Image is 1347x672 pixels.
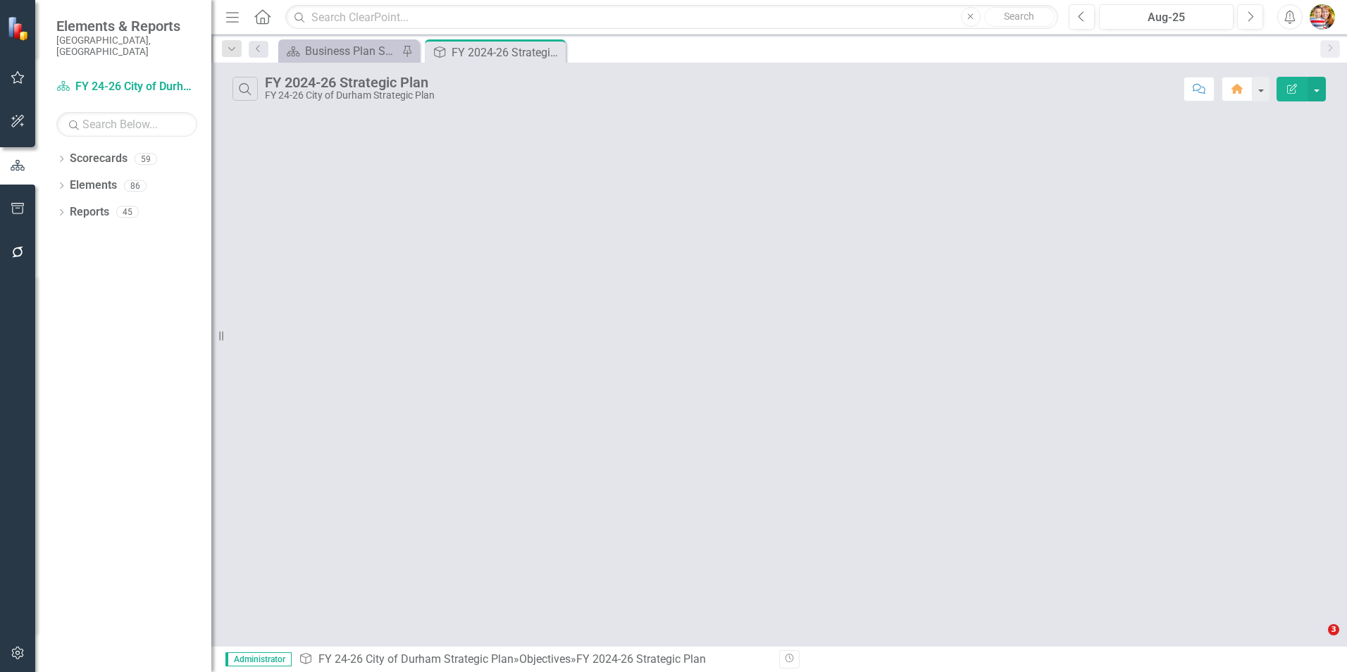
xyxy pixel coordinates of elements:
div: 59 [135,153,157,165]
button: Aug-25 [1099,4,1234,30]
a: Business Plan Status Update [282,42,398,60]
a: Reports [70,204,109,220]
div: 86 [124,180,147,192]
span: 3 [1328,624,1339,635]
span: Elements & Reports [56,18,197,35]
div: » » [299,652,769,668]
a: FY 24-26 City of Durham Strategic Plan [318,652,514,666]
a: Objectives [519,652,571,666]
a: Scorecards [70,151,128,167]
div: FY 2024-26 Strategic Plan [452,44,562,61]
div: FY 2024-26 Strategic Plan [576,652,706,666]
span: Search [1004,11,1034,22]
input: Search ClearPoint... [285,5,1058,30]
button: Search [984,7,1055,27]
input: Search Below... [56,112,197,137]
div: Business Plan Status Update [305,42,398,60]
a: Elements [70,178,117,194]
small: [GEOGRAPHIC_DATA], [GEOGRAPHIC_DATA] [56,35,197,58]
a: FY 24-26 City of Durham Strategic Plan [56,79,197,95]
span: Administrator [225,652,292,666]
div: Aug-25 [1104,9,1229,26]
div: FY 2024-26 Strategic Plan [265,75,435,90]
div: FY 24-26 City of Durham Strategic Plan [265,90,435,101]
img: ClearPoint Strategy [7,16,32,41]
img: Shari Metcalfe [1310,4,1335,30]
iframe: Intercom live chat [1299,624,1333,658]
div: 45 [116,206,139,218]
